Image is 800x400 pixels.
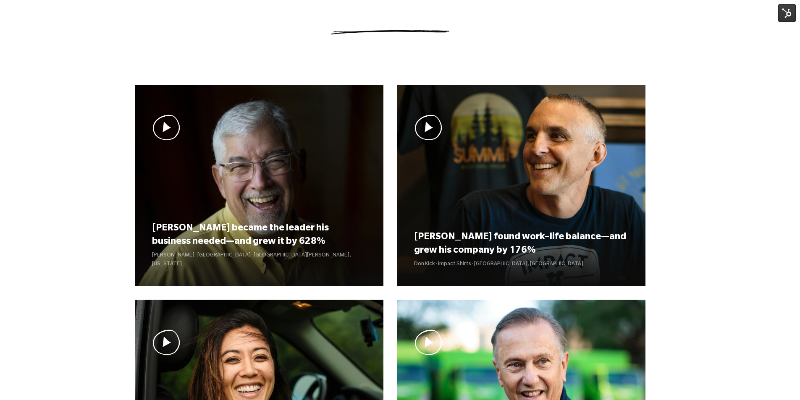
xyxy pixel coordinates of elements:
h3: [PERSON_NAME] found work–life balance—and grew his company by 176% [414,231,628,257]
p: [PERSON_NAME] · [GEOGRAPHIC_DATA] · [GEOGRAPHIC_DATA][PERSON_NAME], [US_STATE] [152,251,366,269]
h3: [PERSON_NAME] became the leader his business needed—and grew it by 628% [152,222,366,248]
a: Play Video Play Video [PERSON_NAME] became the leader his business needed—and grew it by 628% [PE... [135,85,383,286]
img: HubSpot Tools Menu Toggle [778,4,796,22]
img: Play Video [152,329,181,355]
img: Play Video [414,115,443,140]
a: Play Video Play Video [PERSON_NAME] found work–life balance—and grew his company by 176% Don Kick... [397,85,645,286]
img: Play Video [152,115,181,140]
p: Don Kick · Impact Shirts · [GEOGRAPHIC_DATA], [GEOGRAPHIC_DATA] [414,260,628,269]
img: Play Video [414,329,443,355]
